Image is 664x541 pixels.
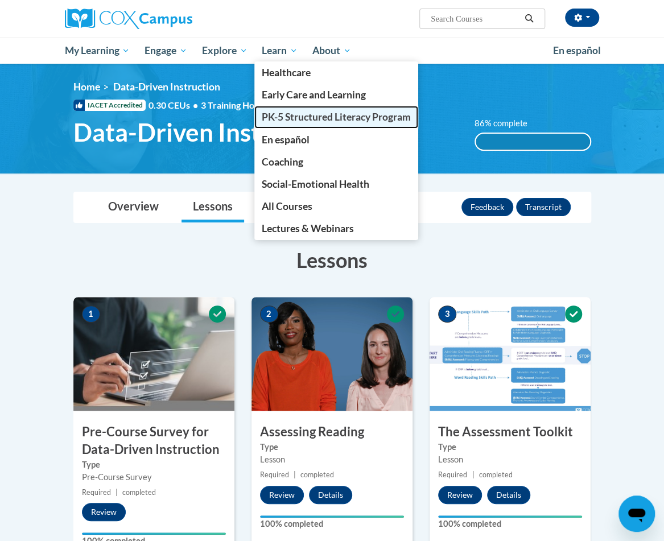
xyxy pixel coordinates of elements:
[262,89,366,101] span: Early Care and Learning
[260,515,404,518] div: Your progress
[305,38,358,64] a: About
[64,44,130,57] span: My Learning
[262,200,312,212] span: All Courses
[82,471,226,484] div: Pre-Course Survey
[254,106,418,128] a: PK-5 Structured Literacy Program
[73,117,342,147] span: Data-Driven Instruction
[430,12,521,26] input: Search Courses
[438,470,467,479] span: Required
[254,84,418,106] a: Early Care and Learning
[300,470,334,479] span: completed
[438,453,582,466] div: Lesson
[145,44,187,57] span: Engage
[82,305,100,323] span: 1
[309,486,352,504] button: Details
[202,44,248,57] span: Explore
[262,111,411,123] span: PK-5 Structured Literacy Program
[57,38,138,64] a: My Learning
[251,297,413,411] img: Course Image
[516,198,571,216] button: Transcript
[116,488,118,497] span: |
[260,441,404,453] label: Type
[521,12,538,26] button: Search
[251,423,413,441] h3: Assessing Reading
[65,9,192,29] img: Cox Campus
[193,100,198,110] span: •
[262,44,298,57] span: Learn
[254,61,418,84] a: Healthcare
[254,173,418,195] a: Social-Emotional Health
[254,195,418,217] a: All Courses
[73,297,234,411] img: Course Image
[472,470,474,479] span: |
[73,100,146,111] span: IACET Accredited
[73,81,100,93] a: Home
[487,486,530,504] button: Details
[149,99,201,111] span: 0.30 CEUs
[438,486,482,504] button: Review
[461,198,513,216] button: Feedback
[260,470,289,479] span: Required
[260,305,278,323] span: 2
[438,305,456,323] span: 3
[260,453,404,466] div: Lesson
[438,518,582,530] label: 100% completed
[73,246,591,274] h3: Lessons
[56,38,608,64] div: Main menu
[262,222,354,234] span: Lectures & Webinars
[262,67,311,79] span: Healthcare
[73,423,234,459] h3: Pre-Course Survey for Data-Driven Instruction
[260,486,304,504] button: Review
[262,156,303,168] span: Coaching
[262,134,310,146] span: En español
[312,44,351,57] span: About
[82,503,126,521] button: Review
[254,38,305,64] a: Learn
[65,9,232,29] a: Cox Campus
[82,488,111,497] span: Required
[137,38,195,64] a: Engage
[254,151,418,173] a: Coaching
[430,423,591,441] h3: The Assessment Toolkit
[479,470,513,479] span: completed
[475,117,540,130] label: 86% complete
[254,129,418,151] a: En español
[182,192,244,222] a: Lessons
[254,217,418,239] a: Lectures & Webinars
[430,297,591,411] img: Course Image
[82,532,226,535] div: Your progress
[565,9,599,27] button: Account Settings
[294,470,296,479] span: |
[201,100,267,110] span: 3 Training Hours
[195,38,255,64] a: Explore
[553,44,601,56] span: En español
[260,518,404,530] label: 100% completed
[122,488,156,497] span: completed
[82,459,226,471] label: Type
[113,81,220,93] span: Data-Driven Instruction
[438,441,582,453] label: Type
[618,495,655,532] iframe: Button to launch messaging window
[438,515,582,518] div: Your progress
[546,39,608,63] a: En español
[476,134,590,150] div: 100%
[97,192,170,222] a: Overview
[262,178,369,190] span: Social-Emotional Health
